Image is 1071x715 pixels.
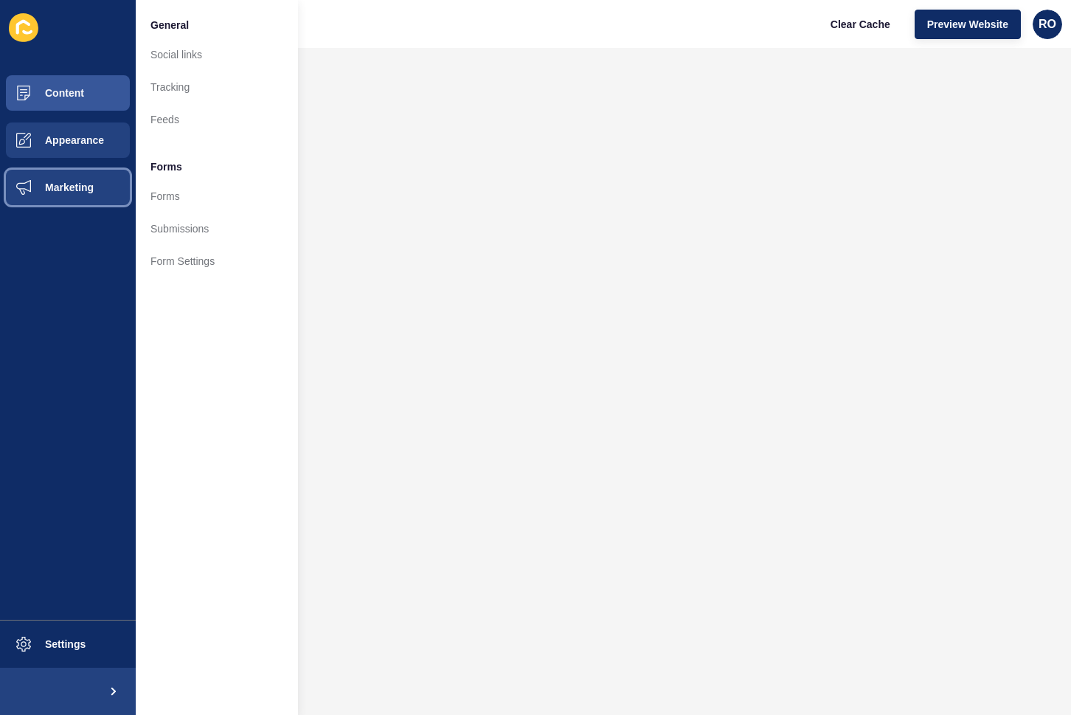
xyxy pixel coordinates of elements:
[818,10,903,39] button: Clear Cache
[136,103,298,136] a: Feeds
[915,10,1021,39] button: Preview Website
[136,71,298,103] a: Tracking
[150,18,189,32] span: General
[927,17,1008,32] span: Preview Website
[136,245,298,277] a: Form Settings
[136,38,298,71] a: Social links
[136,180,298,213] a: Forms
[136,213,298,245] a: Submissions
[150,159,182,174] span: Forms
[1039,17,1056,32] span: RO
[831,17,890,32] span: Clear Cache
